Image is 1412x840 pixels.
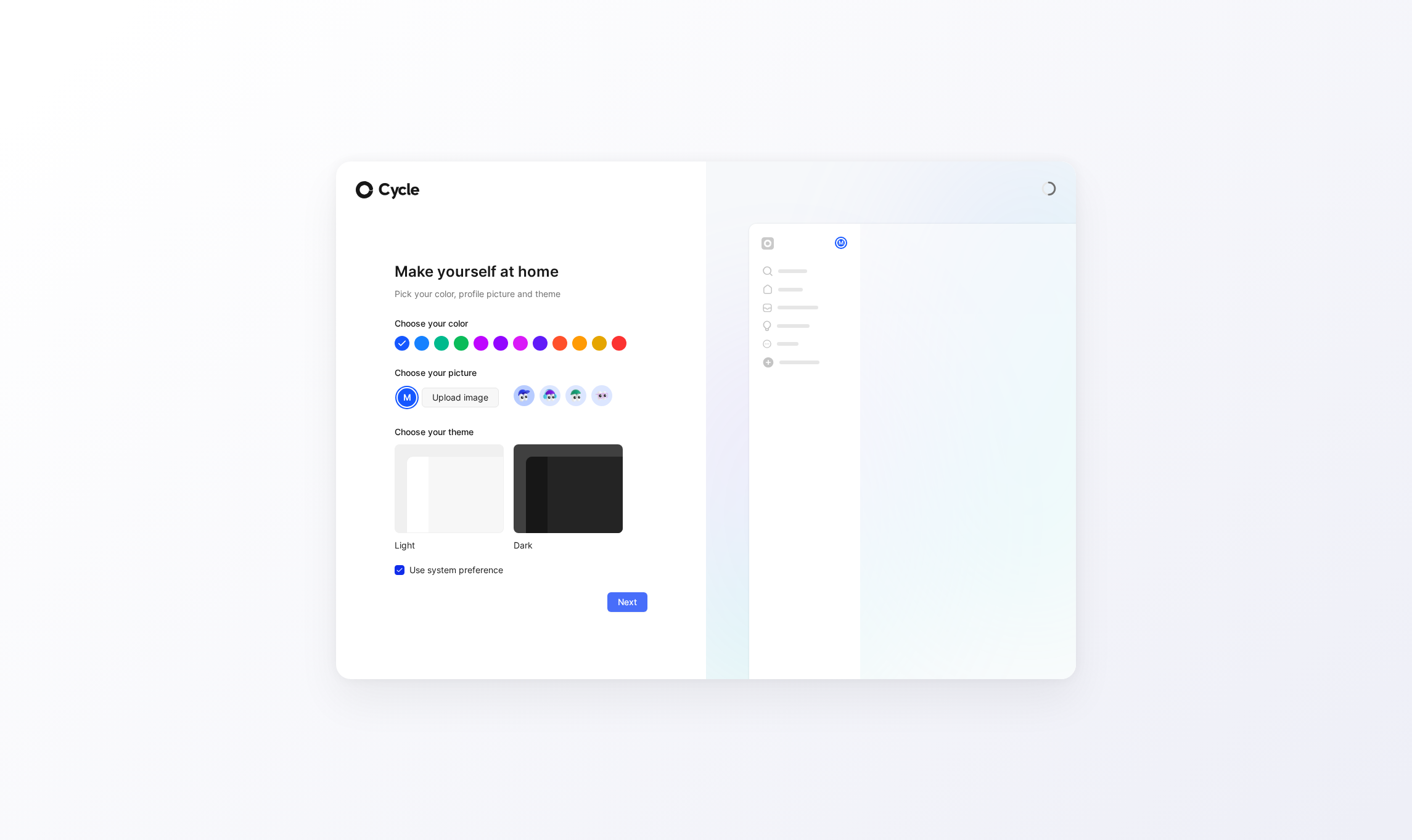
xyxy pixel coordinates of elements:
span: Use system preference [409,563,503,577]
div: Choose your picture [395,365,647,385]
div: M [396,387,417,408]
img: avatar [541,387,558,404]
h1: Make yourself at home [395,262,647,282]
div: M [836,238,846,248]
img: workspace-default-logo-wX5zAyuM.png [761,237,774,250]
button: Next [607,592,647,612]
button: Upload image [422,388,499,407]
span: Next [618,595,637,610]
div: Choose your color [395,316,647,336]
div: Light [395,538,504,553]
img: avatar [593,387,610,404]
div: Dark [514,538,623,553]
img: avatar [515,387,532,404]
div: Choose your theme [395,425,623,444]
h2: Pick your color, profile picture and theme [395,287,647,301]
span: Upload image [432,390,488,405]
img: avatar [567,387,584,404]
